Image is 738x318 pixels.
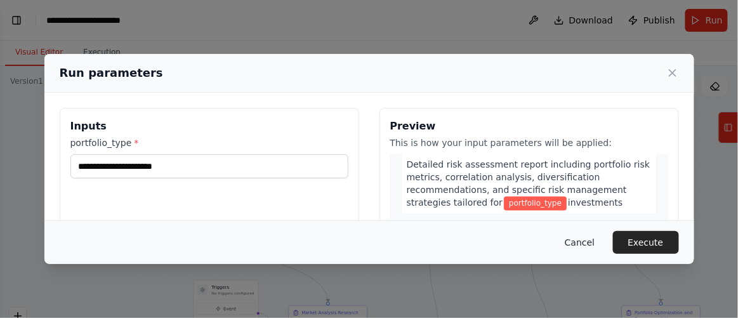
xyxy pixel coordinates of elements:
button: Cancel [555,231,605,254]
button: Execute [613,231,679,254]
h2: Run parameters [60,64,163,82]
span: investments [568,197,623,208]
span: Detailed risk assessment report including portfolio risk metrics, correlation analysis, diversifi... [407,159,650,208]
span: Variable: portfolio_type [504,196,567,210]
p: This is how your input parameters will be applied: [390,136,668,149]
h3: Preview [390,119,668,134]
h3: Inputs [70,119,348,134]
label: portfolio_type [70,136,348,149]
